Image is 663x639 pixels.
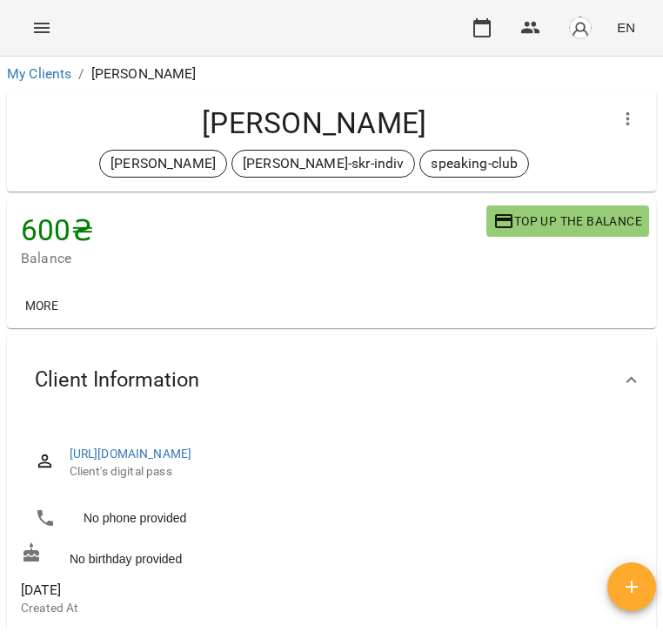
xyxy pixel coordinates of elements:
nav: breadcrumb [7,64,656,84]
img: avatar_s.png [568,16,593,40]
h4: [PERSON_NAME] [21,105,607,141]
div: [PERSON_NAME] [99,150,227,178]
span: Balance [21,248,486,269]
a: My Clients [7,65,71,82]
h4: 600 ₴ [21,212,486,248]
button: More [14,290,70,321]
div: [PERSON_NAME]-skr-indiv [231,150,415,178]
div: speaking-club [419,150,529,178]
p: speaking-club [431,153,518,174]
span: EN [617,18,635,37]
p: [PERSON_NAME] [91,64,197,84]
button: EN [610,11,642,44]
p: [PERSON_NAME] [110,153,216,174]
span: Client Information [35,367,199,393]
span: [DATE] [21,580,642,601]
p: Created At [21,600,642,617]
span: Top up the balance [493,211,642,232]
button: Top up the balance [486,205,649,237]
button: Menu [21,7,63,49]
li: No phone provided [21,501,642,535]
div: No birthday provided [17,539,646,571]
a: [URL][DOMAIN_NAME] [70,447,192,461]
span: More [21,295,63,316]
div: Client Information [7,335,656,425]
span: Client's digital pass [70,463,628,481]
p: [PERSON_NAME]-skr-indiv [243,153,404,174]
li: / [78,64,84,84]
